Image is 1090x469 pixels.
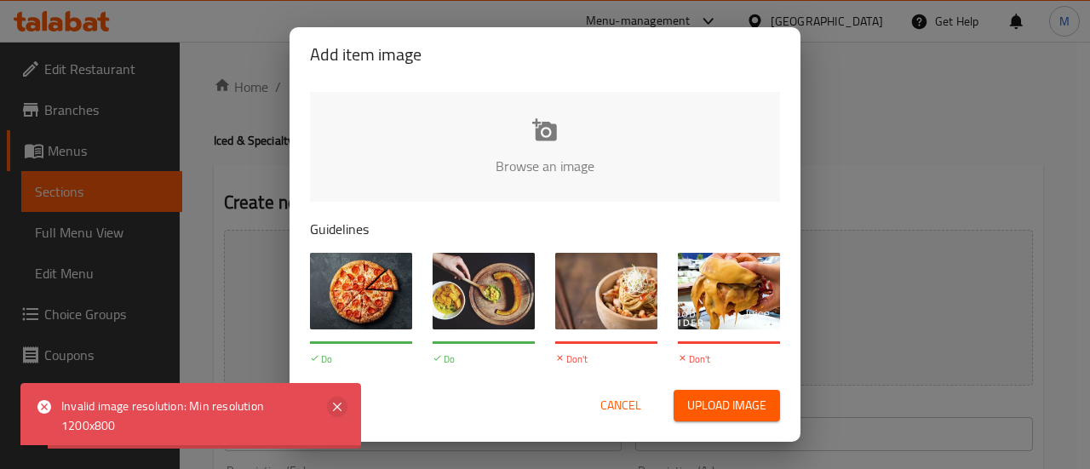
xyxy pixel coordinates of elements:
[61,397,313,435] div: Invalid image resolution: Min resolution 1200x800
[310,367,412,409] p: Images should be high-quality and preferably from a wide-angle
[674,390,780,421] button: Upload image
[600,395,641,416] span: Cancel
[678,253,780,329] img: guide-img-4@3x.jpg
[433,253,535,329] img: guide-img-2@3x.jpg
[310,253,412,329] img: guide-img-1@3x.jpg
[594,390,648,421] button: Cancel
[678,367,780,395] p: Do not display text or watermarks
[310,219,780,239] p: Guidelines
[555,367,657,395] p: Item must be centered in the image
[433,367,535,409] p: Hands can be shown in the image but need to be clean and styled
[678,352,780,367] p: Don't
[433,352,535,367] p: Do
[687,395,766,416] span: Upload image
[555,253,657,329] img: guide-img-3@3x.jpg
[310,41,780,68] h2: Add item image
[555,352,657,367] p: Don't
[310,352,412,367] p: Do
